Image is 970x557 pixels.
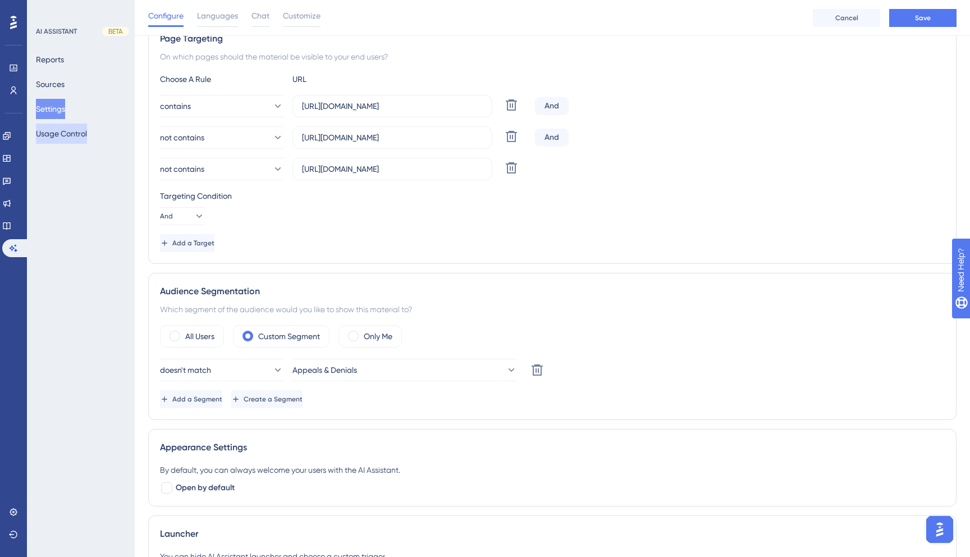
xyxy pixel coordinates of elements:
[160,463,945,477] div: By default, you can always welcome your users with the AI Assistant.
[160,99,191,113] span: contains
[302,100,483,112] input: yourwebsite.com/path
[185,330,214,343] label: All Users
[160,441,945,454] div: Appearance Settings
[251,9,269,22] span: Chat
[889,9,957,27] button: Save
[36,49,64,70] button: Reports
[36,99,65,119] button: Settings
[244,395,303,404] span: Create a Segment
[292,363,357,377] span: Appeals & Denials
[302,163,483,175] input: yourwebsite.com/path
[160,32,945,45] div: Page Targeting
[160,212,173,221] span: And
[160,234,214,252] button: Add a Target
[36,124,87,144] button: Usage Control
[160,390,222,408] button: Add a Segment
[176,481,235,495] span: Open by default
[283,9,321,22] span: Customize
[26,3,70,16] span: Need Help?
[160,158,283,180] button: not contains
[160,303,945,316] div: Which segment of the audience would you like to show this material to?
[915,13,931,22] span: Save
[160,126,283,149] button: not contains
[160,359,283,381] button: doesn't match
[160,72,283,86] div: Choose A Rule
[102,27,129,36] div: BETA
[813,9,880,27] button: Cancel
[160,131,204,144] span: not contains
[835,13,858,22] span: Cancel
[197,9,238,22] span: Languages
[292,359,517,381] button: Appeals & Denials
[36,74,65,94] button: Sources
[160,162,204,176] span: not contains
[160,285,945,298] div: Audience Segmentation
[36,27,77,36] div: AI ASSISTANT
[172,239,214,248] span: Add a Target
[172,395,222,404] span: Add a Segment
[923,513,957,546] iframe: UserGuiding AI Assistant Launcher
[160,189,945,203] div: Targeting Condition
[364,330,392,343] label: Only Me
[160,95,283,117] button: contains
[231,390,303,408] button: Create a Segment
[160,207,205,225] button: And
[302,131,483,144] input: yourwebsite.com/path
[258,330,320,343] label: Custom Segment
[160,50,945,63] div: On which pages should the material be visible to your end users?
[535,129,569,147] div: And
[160,363,211,377] span: doesn't match
[160,527,945,541] div: Launcher
[148,9,184,22] span: Configure
[292,72,416,86] div: URL
[535,97,569,115] div: And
